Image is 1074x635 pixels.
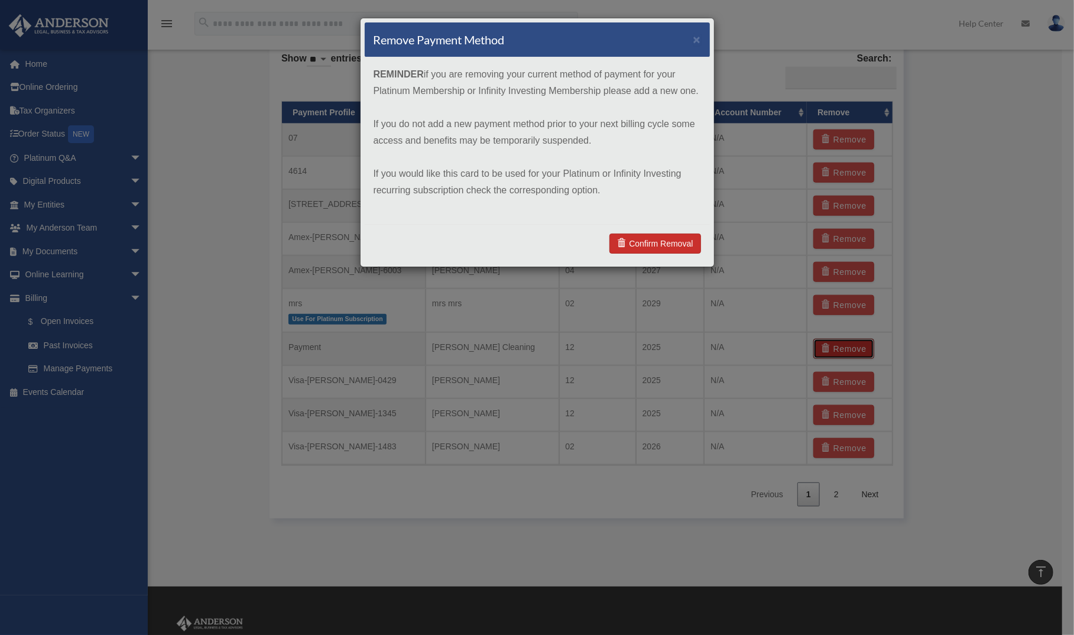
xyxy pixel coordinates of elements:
[374,166,701,199] p: If you would like this card to be used for your Platinum or Infinity Investing recurring subscrip...
[374,116,701,149] p: If you do not add a new payment method prior to your next billing cycle some access and benefits ...
[374,31,505,48] h4: Remove Payment Method
[374,69,424,79] strong: REMINDER
[609,234,700,254] a: Confirm Removal
[365,57,710,224] div: if you are removing your current method of payment for your Platinum Membership or Infinity Inves...
[693,33,701,46] button: ×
